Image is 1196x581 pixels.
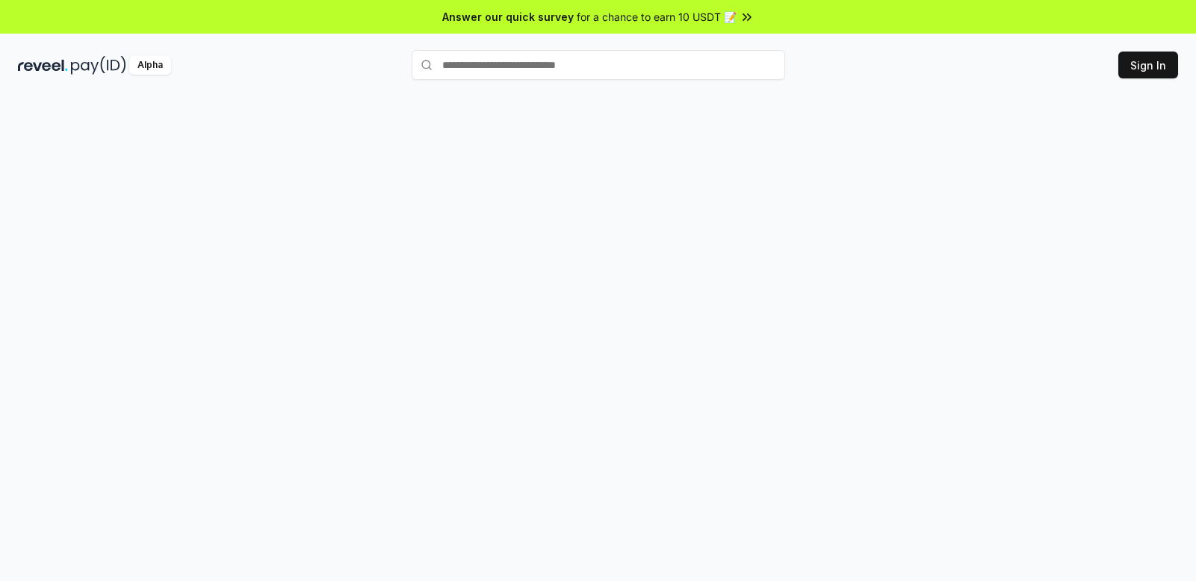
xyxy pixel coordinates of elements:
[577,9,737,25] span: for a chance to earn 10 USDT 📝
[442,9,574,25] span: Answer our quick survey
[1118,52,1178,78] button: Sign In
[71,56,126,75] img: pay_id
[129,56,171,75] div: Alpha
[18,56,68,75] img: reveel_dark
